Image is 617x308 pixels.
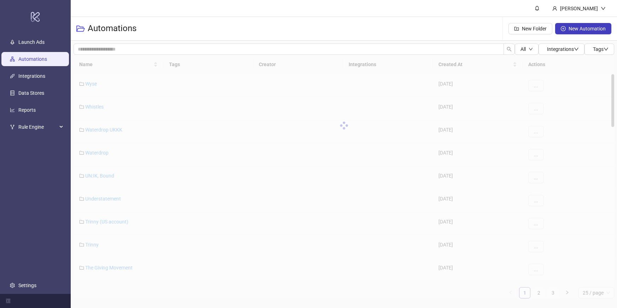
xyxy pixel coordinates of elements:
[604,47,609,52] span: down
[520,46,526,52] span: All
[555,23,611,34] button: New Automation
[18,90,44,96] a: Data Stores
[569,26,606,31] span: New Automation
[18,56,47,62] a: Automations
[507,47,512,52] span: search
[561,26,566,31] span: plus-circle
[593,46,609,52] span: Tags
[18,283,36,288] a: Settings
[514,26,519,31] span: folder-add
[515,43,539,55] button: Alldown
[18,39,45,45] a: Launch Ads
[6,298,11,303] span: menu-fold
[584,43,614,55] button: Tagsdown
[18,73,45,79] a: Integrations
[88,23,136,34] h3: Automations
[539,43,584,55] button: Integrationsdown
[552,6,557,11] span: user
[574,47,579,52] span: down
[508,23,552,34] button: New Folder
[547,46,579,52] span: Integrations
[529,47,533,51] span: down
[18,120,57,134] span: Rule Engine
[10,124,15,129] span: fork
[557,5,601,12] div: [PERSON_NAME]
[18,107,36,113] a: Reports
[535,6,540,11] span: bell
[522,26,547,31] span: New Folder
[601,6,606,11] span: down
[76,24,85,33] span: folder-open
